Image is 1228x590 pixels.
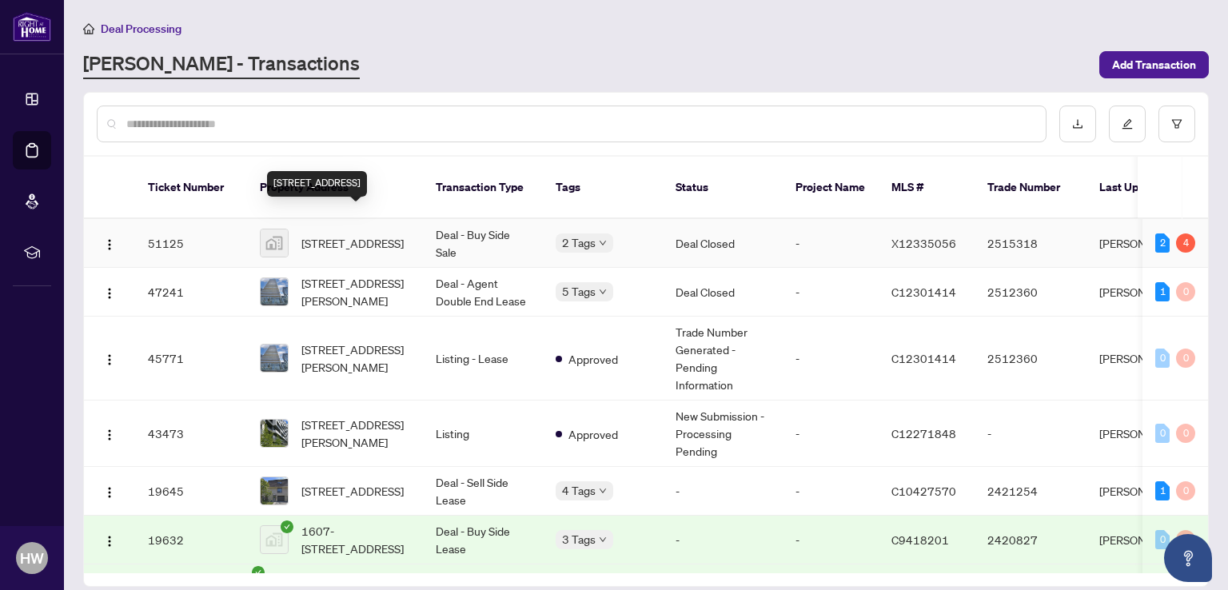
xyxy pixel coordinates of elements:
[103,353,116,366] img: Logo
[1155,233,1170,253] div: 2
[599,288,607,296] span: down
[568,350,618,368] span: Approved
[103,486,116,499] img: Logo
[135,157,247,219] th: Ticket Number
[891,351,956,365] span: C12301414
[663,317,783,401] td: Trade Number Generated - Pending Information
[83,50,360,79] a: [PERSON_NAME] - Transactions
[97,421,122,446] button: Logo
[1086,317,1206,401] td: [PERSON_NAME]
[975,219,1086,268] td: 2515318
[599,536,607,544] span: down
[423,401,543,467] td: Listing
[1109,106,1146,142] button: edit
[975,268,1086,317] td: 2512360
[1112,52,1196,78] span: Add Transaction
[1122,118,1133,130] span: edit
[599,239,607,247] span: down
[891,236,956,250] span: X12335056
[1158,106,1195,142] button: filter
[135,516,247,564] td: 19632
[879,157,975,219] th: MLS #
[1155,481,1170,500] div: 1
[891,484,956,498] span: C10427570
[261,477,288,504] img: thumbnail-img
[663,219,783,268] td: Deal Closed
[1171,118,1182,130] span: filter
[423,219,543,268] td: Deal - Buy Side Sale
[97,527,122,552] button: Logo
[562,282,596,301] span: 5 Tags
[301,482,404,500] span: [STREET_ADDRESS]
[975,401,1086,467] td: -
[423,157,543,219] th: Transaction Type
[1099,51,1209,78] button: Add Transaction
[562,530,596,548] span: 3 Tags
[1086,157,1206,219] th: Last Updated By
[135,467,247,516] td: 19645
[783,219,879,268] td: -
[1176,481,1195,500] div: 0
[975,467,1086,516] td: 2421254
[101,22,181,36] span: Deal Processing
[891,426,956,441] span: C12271848
[1176,282,1195,301] div: 0
[13,12,51,42] img: logo
[301,234,404,252] span: [STREET_ADDRESS]
[891,532,949,547] span: C9418201
[103,429,116,441] img: Logo
[301,274,410,309] span: [STREET_ADDRESS][PERSON_NAME]
[975,317,1086,401] td: 2512360
[562,481,596,500] span: 4 Tags
[261,278,288,305] img: thumbnail-img
[97,345,122,371] button: Logo
[103,238,116,251] img: Logo
[663,401,783,467] td: New Submission - Processing Pending
[543,157,663,219] th: Tags
[1086,268,1206,317] td: [PERSON_NAME]
[247,157,423,219] th: Property Address
[1072,118,1083,130] span: download
[135,268,247,317] td: 47241
[135,219,247,268] td: 51125
[1155,424,1170,443] div: 0
[568,425,618,443] span: Approved
[83,23,94,34] span: home
[301,341,410,376] span: [STREET_ADDRESS][PERSON_NAME]
[1086,467,1206,516] td: [PERSON_NAME]
[1155,282,1170,301] div: 1
[261,345,288,372] img: thumbnail-img
[261,420,288,447] img: thumbnail-img
[261,229,288,257] img: thumbnail-img
[301,416,410,451] span: [STREET_ADDRESS][PERSON_NAME]
[1155,530,1170,549] div: 0
[562,233,596,252] span: 2 Tags
[1059,106,1096,142] button: download
[1086,401,1206,467] td: [PERSON_NAME]
[1164,534,1212,582] button: Open asap
[423,516,543,564] td: Deal - Buy Side Lease
[1176,349,1195,368] div: 0
[267,171,367,197] div: [STREET_ADDRESS]
[599,487,607,495] span: down
[1176,530,1195,549] div: 0
[261,526,288,553] img: thumbnail-img
[423,268,543,317] td: Deal - Agent Double End Lease
[135,401,247,467] td: 43473
[663,467,783,516] td: -
[783,516,879,564] td: -
[1155,349,1170,368] div: 0
[783,317,879,401] td: -
[783,467,879,516] td: -
[663,516,783,564] td: -
[975,516,1086,564] td: 2420827
[103,535,116,548] img: Logo
[103,287,116,300] img: Logo
[97,279,122,305] button: Logo
[1086,516,1206,564] td: [PERSON_NAME]
[252,566,265,579] span: check-circle
[663,157,783,219] th: Status
[783,268,879,317] td: -
[1176,424,1195,443] div: 0
[423,317,543,401] td: Listing - Lease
